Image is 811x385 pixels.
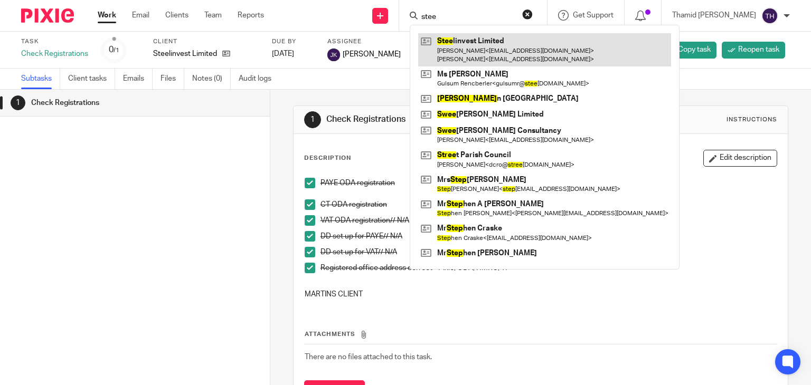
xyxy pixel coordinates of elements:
[343,49,401,60] span: [PERSON_NAME]
[327,37,401,46] label: Assignee
[672,10,756,21] p: Thamid [PERSON_NAME]
[320,199,777,210] p: CT ODA registration
[722,42,785,59] a: Reopen task
[68,69,115,89] a: Client tasks
[761,7,778,24] img: svg%3E
[738,44,779,55] span: Reopen task
[123,69,153,89] a: Emails
[662,42,716,59] a: Copy task
[727,115,777,124] div: Instructions
[320,247,777,257] p: DD set up for VAT// N/A
[305,289,777,300] p: MARTINS CLIENT
[192,69,231,89] a: Notes (0)
[153,49,217,59] p: Steelinvest Limited
[153,37,259,46] label: Client
[703,150,777,167] button: Edit description
[678,44,711,55] span: Copy task
[21,69,60,89] a: Subtasks
[272,37,314,46] label: Due by
[304,154,351,162] p: Description
[204,10,222,21] a: Team
[320,215,777,226] p: VAT ODA registration// N/A
[320,231,777,242] p: DD set up for PAYE// N/A
[320,178,777,188] p: PAYE ODA registration
[31,95,183,111] h1: Check Registrations
[114,47,119,53] small: /1
[305,331,355,337] span: Attachments
[420,13,515,22] input: Search
[11,95,25,110] div: 1
[305,353,432,361] span: There are no files attached to this task.
[327,49,340,61] img: svg%3E
[304,111,321,128] div: 1
[21,8,74,23] img: Pixie
[238,10,264,21] a: Reports
[272,49,314,59] div: [DATE]
[239,69,279,89] a: Audit logs
[573,12,614,19] span: Get Support
[326,114,563,125] h1: Check Registrations
[21,37,88,46] label: Task
[21,49,88,59] div: Check Registrations
[165,10,188,21] a: Clients
[320,263,777,273] p: Registered office address correct - Pixie, ODA, HMRC, TF
[109,44,119,56] div: 0
[98,10,116,21] a: Work
[132,10,149,21] a: Email
[522,9,533,20] button: Clear
[161,69,184,89] a: Files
